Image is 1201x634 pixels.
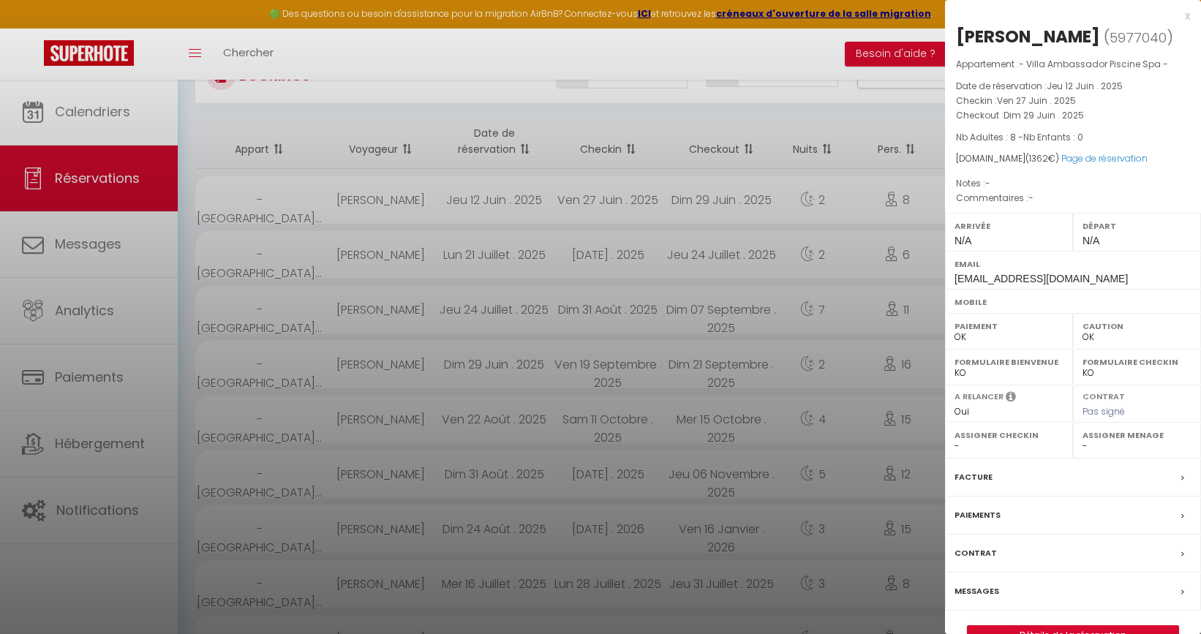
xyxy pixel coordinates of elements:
span: 5977040 [1110,29,1167,47]
div: [DOMAIN_NAME] [956,152,1190,166]
label: Messages [955,584,999,599]
label: Contrat [1083,390,1125,400]
label: Départ [1083,219,1191,233]
label: Assigner Checkin [955,428,1063,442]
label: Email [955,257,1191,271]
label: Arrivée [955,219,1063,233]
label: Facture [955,469,993,485]
span: N/A [955,235,971,246]
div: x [945,7,1190,25]
div: [PERSON_NAME] [956,25,1100,48]
span: ( €) [1025,152,1059,165]
p: Commentaires : [956,191,1190,205]
span: Dim 29 Juin . 2025 [1004,109,1084,121]
label: Mobile [955,295,1191,309]
label: Paiement [955,319,1063,333]
p: Notes : [956,176,1190,191]
span: Nb Enfants : 0 [1023,131,1083,143]
i: Sélectionner OUI si vous souhaiter envoyer les séquences de messages post-checkout [1006,390,1016,407]
label: Formulaire Bienvenue [955,355,1063,369]
p: Appartement : [956,57,1190,72]
label: Paiements [955,507,1001,523]
span: - [985,177,990,189]
span: Nb Adultes : 8 - [956,131,1083,143]
label: Formulaire Checkin [1083,355,1191,369]
span: - Villa Ambassador Piscine Spa - [1019,58,1168,70]
p: Date de réservation : [956,79,1190,94]
span: N/A [1083,235,1099,246]
span: 1362 [1029,152,1048,165]
span: [EMAIL_ADDRESS][DOMAIN_NAME] [955,273,1128,284]
span: Ven 27 Juin . 2025 [997,94,1076,107]
label: A relancer [955,390,1004,403]
p: Checkin : [956,94,1190,108]
a: Page de réservation [1061,152,1148,165]
label: Contrat [955,546,997,561]
span: Pas signé [1083,405,1125,418]
label: Caution [1083,319,1191,333]
p: Checkout : [956,108,1190,123]
span: ( ) [1104,27,1173,48]
span: - [1028,192,1034,204]
label: Assigner Menage [1083,428,1191,442]
span: Jeu 12 Juin . 2025 [1047,80,1123,92]
button: Ouvrir le widget de chat LiveChat [12,6,56,50]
